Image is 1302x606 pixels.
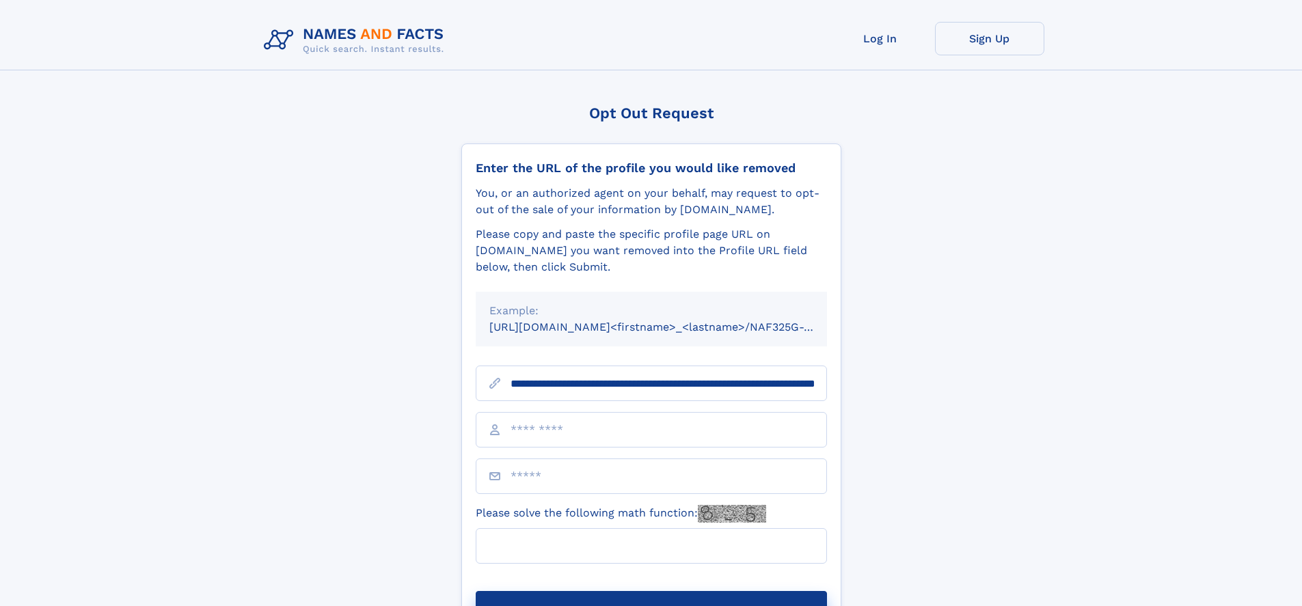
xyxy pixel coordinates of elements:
[935,22,1044,55] a: Sign Up
[476,185,827,218] div: You, or an authorized agent on your behalf, may request to opt-out of the sale of your informatio...
[476,226,827,275] div: Please copy and paste the specific profile page URL on [DOMAIN_NAME] you want removed into the Pr...
[476,161,827,176] div: Enter the URL of the profile you would like removed
[489,320,853,333] small: [URL][DOMAIN_NAME]<firstname>_<lastname>/NAF325G-xxxxxxxx
[461,105,841,122] div: Opt Out Request
[489,303,813,319] div: Example:
[826,22,935,55] a: Log In
[258,22,455,59] img: Logo Names and Facts
[476,505,766,523] label: Please solve the following math function:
